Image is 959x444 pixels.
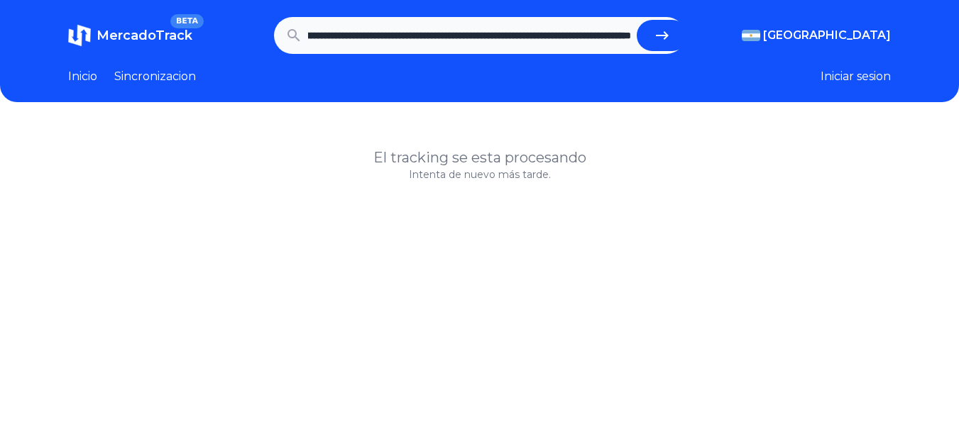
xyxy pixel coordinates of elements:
button: [GEOGRAPHIC_DATA] [742,27,891,44]
p: Intenta de nuevo más tarde. [68,167,891,182]
img: MercadoTrack [68,24,91,47]
a: Sincronizacion [114,68,196,85]
h1: El tracking se esta procesando [68,148,891,167]
button: Iniciar sesion [821,68,891,85]
span: [GEOGRAPHIC_DATA] [763,27,891,44]
span: BETA [170,14,204,28]
a: Inicio [68,68,97,85]
span: MercadoTrack [97,28,192,43]
img: Argentina [742,30,760,41]
a: MercadoTrackBETA [68,24,192,47]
